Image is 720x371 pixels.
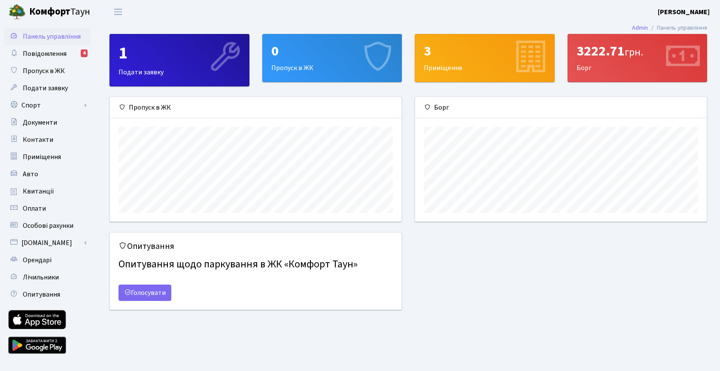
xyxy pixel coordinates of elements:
[23,83,68,93] span: Подати заявку
[23,118,57,127] span: Документи
[107,5,129,19] button: Переключити навігацію
[4,114,90,131] a: Документи
[23,255,52,265] span: Орендарі
[619,19,720,37] nav: breadcrumb
[415,34,555,82] a: 3Приміщення
[632,23,648,32] a: Admin
[23,152,61,162] span: Приміщення
[648,23,707,33] li: Панель управління
[118,285,171,301] a: Голосувати
[110,34,249,86] div: Подати заявку
[118,255,393,274] h4: Опитування щодо паркування в ЖК «Комфорт Таун»
[4,97,90,114] a: Спорт
[568,34,707,82] div: Борг
[4,45,90,62] a: Повідомлення4
[4,234,90,251] a: [DOMAIN_NAME]
[118,241,393,251] h5: Опитування
[4,183,90,200] a: Квитанції
[81,49,88,57] div: 4
[109,34,249,86] a: 1Подати заявку
[625,45,643,60] span: грн.
[4,28,90,45] a: Панель управління
[23,204,46,213] span: Оплати
[262,34,402,82] a: 0Пропуск в ЖК
[4,269,90,286] a: Лічильники
[118,43,240,64] div: 1
[658,7,710,17] a: [PERSON_NAME]
[29,5,90,19] span: Таун
[23,187,54,196] span: Квитанції
[271,43,393,59] div: 0
[110,97,401,118] div: Пропуск в ЖК
[415,34,554,82] div: Приміщення
[23,49,67,58] span: Повідомлення
[263,34,402,82] div: Пропуск в ЖК
[4,251,90,269] a: Орендарі
[23,290,60,299] span: Опитування
[4,166,90,183] a: Авто
[415,97,707,118] div: Борг
[4,286,90,303] a: Опитування
[4,200,90,217] a: Оплати
[4,217,90,234] a: Особові рахунки
[23,273,59,282] span: Лічильники
[23,221,73,230] span: Особові рахунки
[23,66,65,76] span: Пропуск в ЖК
[23,135,53,144] span: Контакти
[23,169,38,179] span: Авто
[4,62,90,80] a: Пропуск в ЖК
[4,131,90,148] a: Контакти
[29,5,70,18] b: Комфорт
[4,148,90,166] a: Приміщення
[424,43,546,59] div: 3
[4,80,90,97] a: Подати заявку
[577,43,699,59] div: 3222.71
[23,32,81,41] span: Панель управління
[9,3,26,21] img: logo.png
